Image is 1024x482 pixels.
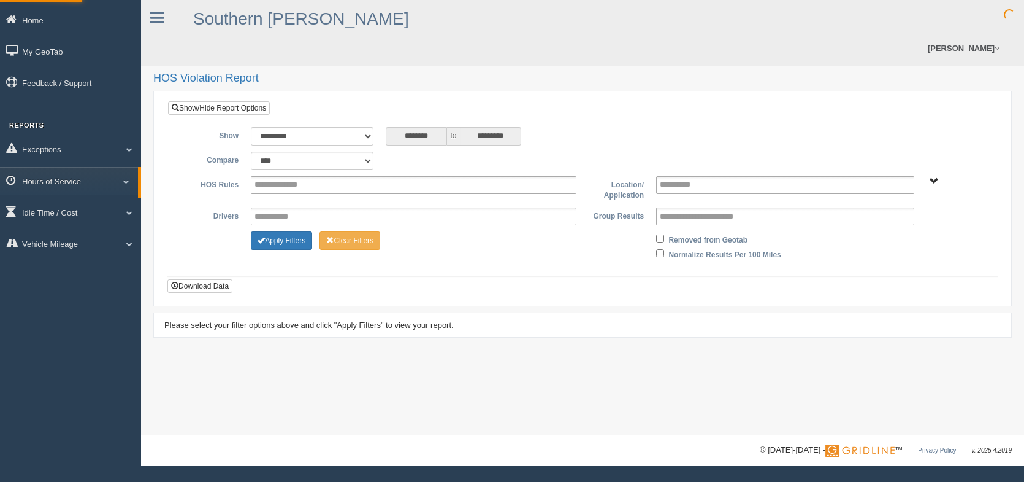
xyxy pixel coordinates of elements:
a: Southern [PERSON_NAME] [193,9,409,28]
label: Drivers [177,208,245,222]
label: Show [177,127,245,142]
label: Normalize Results Per 100 Miles [668,246,781,261]
label: HOS Rules [177,176,245,191]
label: Location/ Application [583,176,650,201]
label: Group Results [583,208,650,222]
img: Gridline [825,445,895,457]
label: Removed from Geotab [668,231,747,246]
span: to [447,127,459,146]
button: Change Filter Options [251,231,312,250]
a: [PERSON_NAME] [922,31,1006,66]
a: Show/Hide Report Options [168,101,270,115]
div: © [DATE]-[DATE] - ™ [760,444,1012,457]
label: Compare [177,152,245,166]
button: Download Data [167,279,232,293]
a: Privacy Policy [918,447,956,454]
span: v. 2025.4.2019 [972,447,1012,454]
span: Please select your filter options above and click "Apply Filters" to view your report. [164,321,454,330]
button: Change Filter Options [319,231,380,250]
